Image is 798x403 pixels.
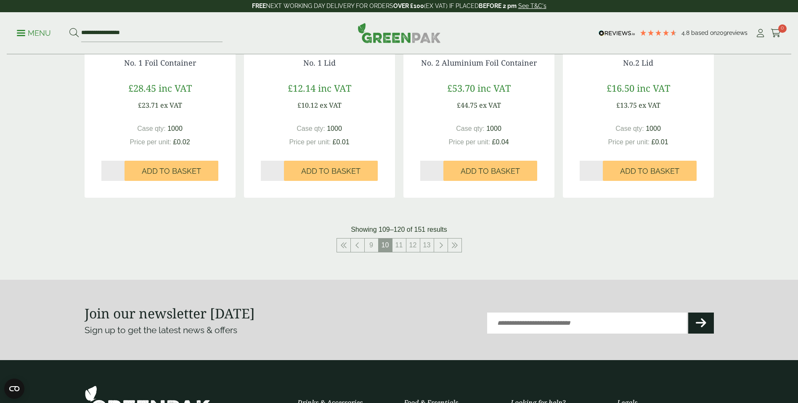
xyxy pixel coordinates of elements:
span: 1000 [167,125,183,132]
span: £10.12 [297,101,318,110]
span: 1000 [327,125,342,132]
span: Case qty: [297,125,325,132]
span: Price per unit: [448,138,490,146]
span: 10 [379,239,392,252]
span: Price per unit: [289,138,331,146]
span: £44.75 [457,101,477,110]
span: ex VAT [320,101,342,110]
span: Add to Basket [461,167,520,176]
a: See T&C's [518,3,546,9]
img: REVIEWS.io [599,30,635,36]
span: Price per unit: [608,138,650,146]
button: Add to Basket [443,161,537,181]
span: ex VAT [160,101,182,110]
span: £12.14 [288,82,315,94]
p: Showing 109–120 of 151 results [351,225,447,235]
span: ex VAT [479,101,501,110]
span: 1000 [646,125,661,132]
a: 0 [771,27,781,40]
span: £23.71 [138,101,159,110]
div: 4.78 Stars [639,29,677,37]
span: £53.70 [447,82,475,94]
span: inc VAT [637,82,670,94]
span: Case qty: [456,125,485,132]
strong: FREE [252,3,266,9]
span: Based on [691,29,717,36]
span: £0.02 [173,138,190,146]
a: No.2 Lid [623,58,653,68]
span: inc VAT [477,82,511,94]
span: £0.01 [652,138,668,146]
span: inc VAT [159,82,192,94]
span: Add to Basket [620,167,679,176]
span: £0.01 [333,138,350,146]
span: inc VAT [318,82,351,94]
i: My Account [755,29,766,37]
a: No. 1 Foil Container [124,58,196,68]
span: 1000 [486,125,501,132]
strong: Join our newsletter [DATE] [85,304,255,322]
span: Case qty: [615,125,644,132]
button: Add to Basket [125,161,218,181]
span: Case qty: [137,125,166,132]
span: Price per unit: [130,138,171,146]
span: £28.45 [128,82,156,94]
img: GreenPak Supplies [358,23,441,43]
button: Add to Basket [284,161,378,181]
a: 13 [420,239,434,252]
button: Add to Basket [603,161,697,181]
a: Menu [17,28,51,37]
span: £16.50 [607,82,634,94]
p: Sign up to get the latest news & offers [85,323,368,337]
i: Cart [771,29,781,37]
button: Open CMP widget [4,379,24,399]
span: 4.8 [681,29,691,36]
strong: BEFORE 2 pm [479,3,517,9]
span: 0 [778,24,787,33]
span: £13.75 [616,101,637,110]
span: Add to Basket [301,167,361,176]
strong: OVER £100 [393,3,424,9]
span: ex VAT [639,101,660,110]
a: No. 1 Lid [303,58,336,68]
span: reviews [727,29,748,36]
a: 12 [406,239,420,252]
span: Add to Basket [142,167,201,176]
p: Menu [17,28,51,38]
a: 9 [365,239,378,252]
span: 209 [717,29,727,36]
span: £0.04 [492,138,509,146]
a: 11 [392,239,406,252]
a: No. 2 Aluminium Foil Container [421,58,537,68]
